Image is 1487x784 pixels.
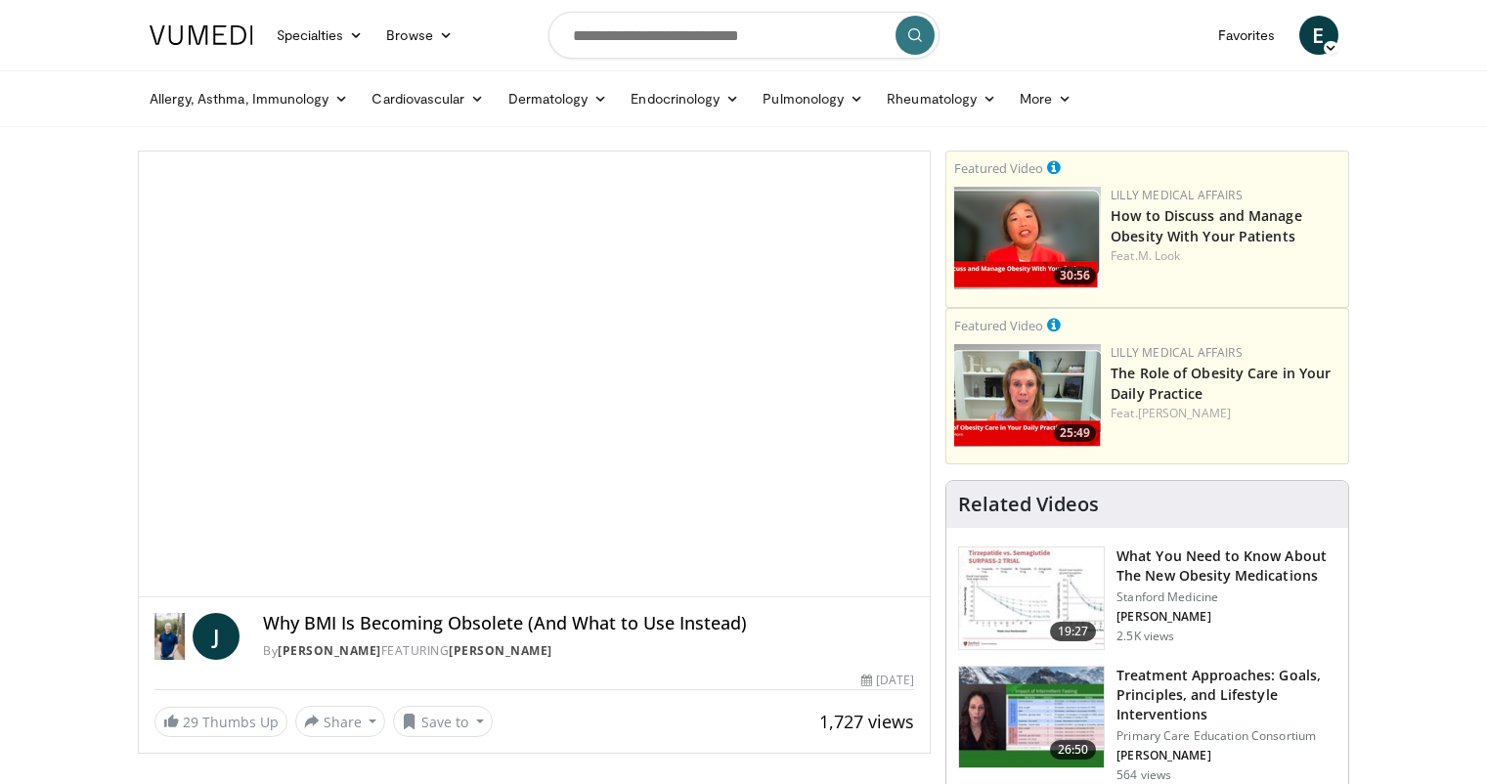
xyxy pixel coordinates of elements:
[1050,740,1097,760] span: 26:50
[1054,424,1096,442] span: 25:49
[861,672,914,689] div: [DATE]
[1054,267,1096,284] span: 30:56
[1116,609,1336,625] p: [PERSON_NAME]
[263,613,914,634] h4: Why BMI Is Becoming Obsolete (And What to Use Instead)
[954,344,1101,447] img: e1208b6b-349f-4914-9dd7-f97803bdbf1d.png.150x105_q85_crop-smart_upscale.png
[959,667,1104,768] img: 1237db4d-482b-47c1-9473-a0f947ff3151.150x105_q85_crop-smart_upscale.jpg
[1138,247,1181,264] a: M. Look
[954,187,1101,289] img: c98a6a29-1ea0-4bd5-8cf5-4d1e188984a7.png.150x105_q85_crop-smart_upscale.png
[1116,767,1171,783] p: 564 views
[958,546,1336,650] a: 19:27 What You Need to Know About The New Obesity Medications Stanford Medicine [PERSON_NAME] 2.5...
[393,706,493,737] button: Save to
[959,547,1104,649] img: 9504e5ef-0c6b-462d-908b-24c7e5ebf09c.150x105_q85_crop-smart_upscale.jpg
[183,713,198,731] span: 29
[449,642,552,659] a: [PERSON_NAME]
[1116,748,1336,763] p: [PERSON_NAME]
[1111,344,1243,361] a: Lilly Medical Affairs
[1008,79,1083,118] a: More
[278,642,381,659] a: [PERSON_NAME]
[265,16,375,55] a: Specialties
[1111,206,1302,245] a: How to Discuss and Manage Obesity With Your Patients
[819,710,914,733] span: 1,727 views
[150,25,253,45] img: VuMedi Logo
[751,79,875,118] a: Pulmonology
[954,187,1101,289] a: 30:56
[1050,622,1097,641] span: 19:27
[154,613,186,660] img: Dr. Jordan Rennicke
[1116,666,1336,724] h3: Treatment Approaches: Goals, Principles, and Lifestyle Interventions
[875,79,1008,118] a: Rheumatology
[263,642,914,660] div: By FEATURING
[958,493,1099,516] h4: Related Videos
[1116,589,1336,605] p: Stanford Medicine
[138,79,361,118] a: Allergy, Asthma, Immunology
[497,79,620,118] a: Dermatology
[154,707,287,737] a: 29 Thumbs Up
[1116,629,1174,644] p: 2.5K views
[954,344,1101,447] a: 25:49
[1111,364,1331,403] a: The Role of Obesity Care in Your Daily Practice
[360,79,496,118] a: Cardiovascular
[1111,187,1243,203] a: Lilly Medical Affairs
[954,159,1043,177] small: Featured Video
[1116,546,1336,586] h3: What You Need to Know About The New Obesity Medications
[139,152,931,597] video-js: Video Player
[193,613,240,660] a: J
[374,16,464,55] a: Browse
[1206,16,1288,55] a: Favorites
[1111,247,1340,265] div: Feat.
[1111,405,1340,422] div: Feat.
[954,317,1043,334] small: Featured Video
[1138,405,1231,421] a: [PERSON_NAME]
[548,12,940,59] input: Search topics, interventions
[295,706,386,737] button: Share
[958,666,1336,783] a: 26:50 Treatment Approaches: Goals, Principles, and Lifestyle Interventions Primary Care Education...
[1299,16,1338,55] a: E
[1116,728,1336,744] p: Primary Care Education Consortium
[619,79,751,118] a: Endocrinology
